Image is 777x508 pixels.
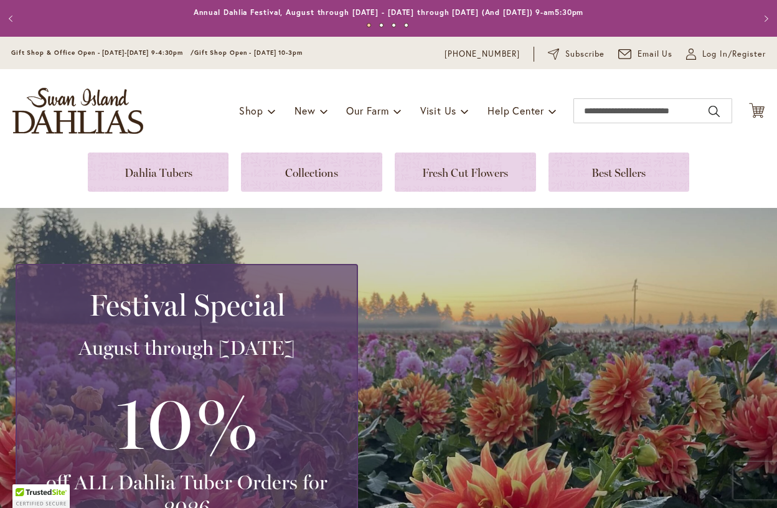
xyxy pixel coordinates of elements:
[367,23,371,27] button: 1 of 4
[752,6,777,31] button: Next
[638,48,673,60] span: Email Us
[32,373,342,470] h3: 10%
[702,48,766,60] span: Log In/Register
[239,104,263,117] span: Shop
[487,104,544,117] span: Help Center
[11,49,194,57] span: Gift Shop & Office Open - [DATE]-[DATE] 9-4:30pm /
[12,88,143,134] a: store logo
[392,23,396,27] button: 3 of 4
[420,104,456,117] span: Visit Us
[379,23,384,27] button: 2 of 4
[548,48,605,60] a: Subscribe
[686,48,766,60] a: Log In/Register
[618,48,673,60] a: Email Us
[194,49,303,57] span: Gift Shop Open - [DATE] 10-3pm
[32,288,342,322] h2: Festival Special
[346,104,388,117] span: Our Farm
[294,104,315,117] span: New
[194,7,584,17] a: Annual Dahlia Festival, August through [DATE] - [DATE] through [DATE] (And [DATE]) 9-am5:30pm
[445,48,520,60] a: [PHONE_NUMBER]
[32,336,342,360] h3: August through [DATE]
[404,23,408,27] button: 4 of 4
[565,48,605,60] span: Subscribe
